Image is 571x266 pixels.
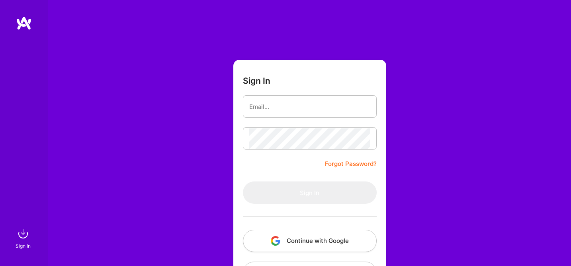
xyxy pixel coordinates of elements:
input: Email... [249,97,370,117]
a: Forgot Password? [325,159,377,169]
div: Sign In [16,242,31,250]
img: logo [16,16,32,30]
h3: Sign In [243,76,270,86]
button: Continue with Google [243,230,377,252]
button: Sign In [243,181,377,204]
img: icon [271,236,280,246]
img: sign in [15,226,31,242]
a: sign inSign In [17,226,31,250]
